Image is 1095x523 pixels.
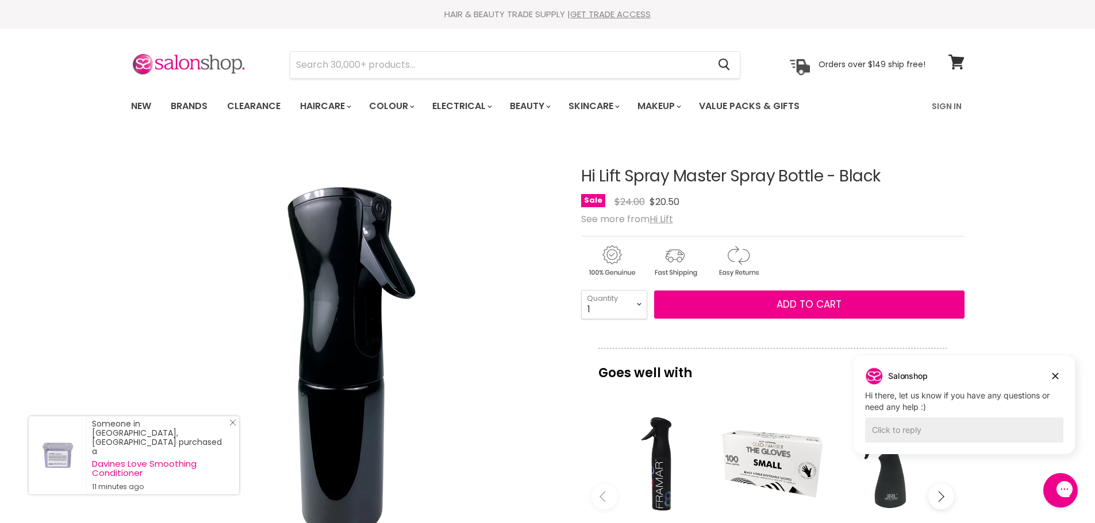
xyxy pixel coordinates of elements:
[598,348,947,386] p: Goes well with
[845,354,1084,471] iframe: Gorgias live chat campaigns
[122,90,867,123] ul: Main menu
[29,416,86,494] a: Visit product page
[581,194,605,207] span: Sale
[218,94,289,118] a: Clearance
[819,59,925,69] p: Orders over $149 ship free!
[162,94,216,118] a: Brands
[570,8,651,20] a: GET TRADE ACCESS
[581,168,965,185] h1: Hi Lift Spray Master Spray Bottle - Black
[225,419,236,431] a: Close Notification
[690,94,808,118] a: Value Packs & Gifts
[92,482,228,491] small: 11 minutes ago
[560,94,627,118] a: Skincare
[629,94,688,118] a: Makeup
[644,243,705,278] img: shipping.gif
[650,212,673,226] a: Hi Lift
[291,94,358,118] a: Haircare
[709,52,740,78] button: Search
[229,419,236,426] svg: Close Icon
[581,212,673,226] span: See more from
[92,419,228,491] div: Someone in [GEOGRAPHIC_DATA], [GEOGRAPHIC_DATA] purchased a
[117,90,979,123] nav: Main
[614,195,645,208] span: $24.00
[1038,469,1084,512] iframe: Gorgias live chat messenger
[654,290,965,319] button: Add to cart
[708,243,769,278] img: returns.gif
[92,459,228,478] a: Davines Love Smoothing Conditioner
[650,195,679,208] span: $20.50
[777,297,842,311] span: Add to cart
[581,290,647,319] select: Quantity
[424,94,499,118] a: Electrical
[122,94,160,118] a: New
[290,52,709,78] input: Search
[925,94,969,118] a: Sign In
[117,9,979,20] div: HAIR & BEAUTY TRADE SUPPLY |
[290,51,740,79] form: Product
[360,94,421,118] a: Colour
[581,243,642,278] img: genuine.gif
[501,94,558,118] a: Beauty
